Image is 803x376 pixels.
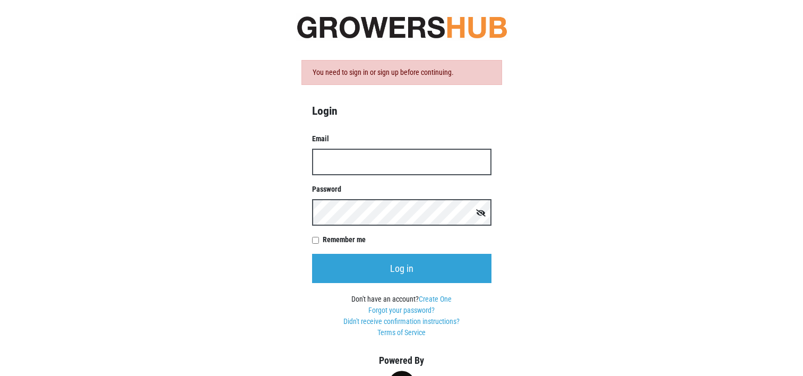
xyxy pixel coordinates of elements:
label: Email [312,133,491,144]
a: Create One [419,295,452,303]
input: Log in [312,254,491,283]
a: Forgot your password? [368,306,435,314]
div: You need to sign in or sign up before continuing. [301,60,502,85]
img: original-fc7597fdc6adbb9d0e2ae620e786d1a2.jpg [296,13,508,41]
div: Don't have an account? [312,294,491,338]
a: Terms of Service [377,328,426,337]
a: Didn't receive confirmation instructions? [343,317,460,326]
label: Remember me [323,234,491,245]
h5: Powered By [296,355,508,366]
label: Password [312,184,491,195]
h4: Login [312,104,491,118]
